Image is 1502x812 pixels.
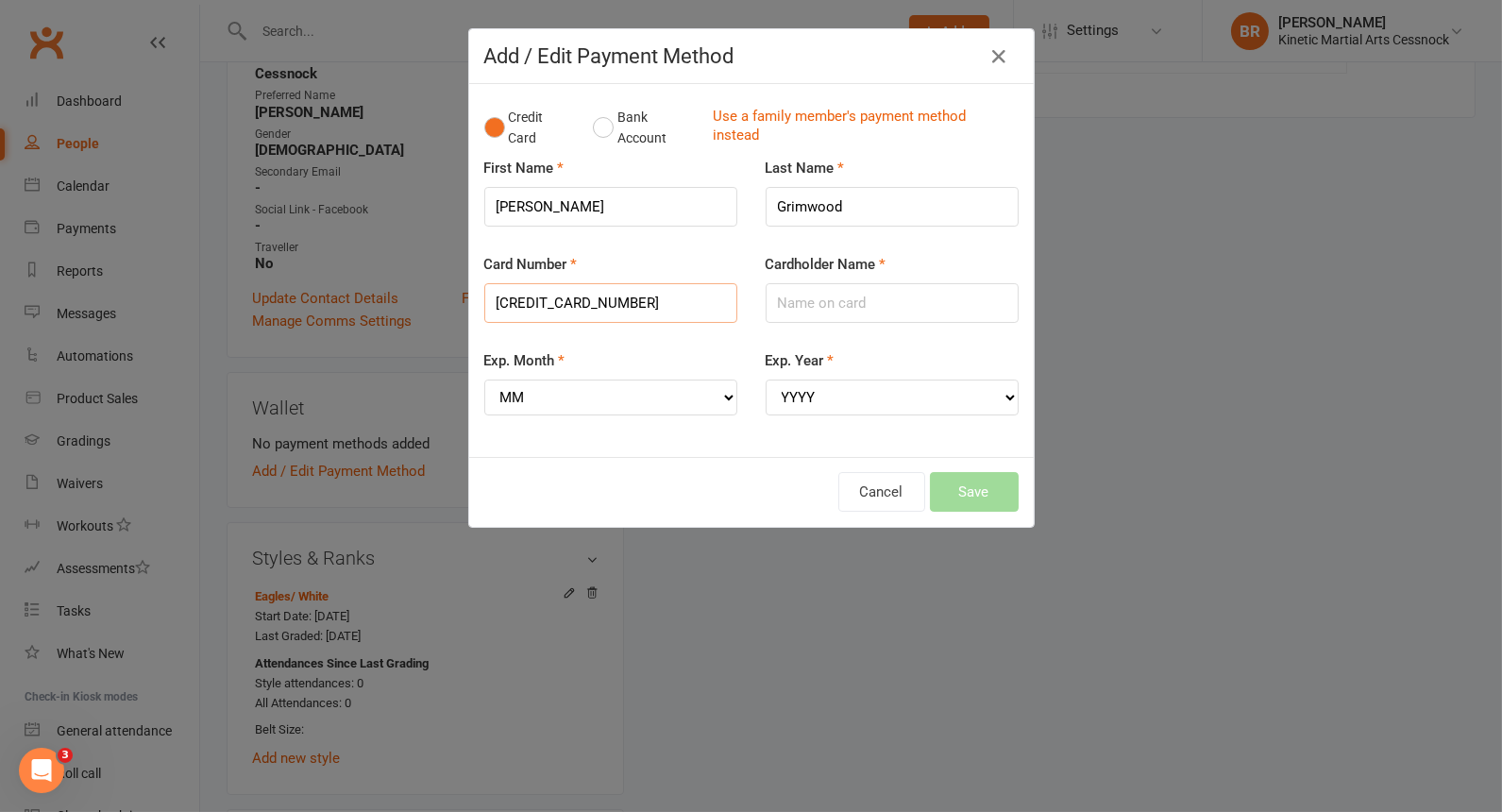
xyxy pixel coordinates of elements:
[58,748,73,763] span: 3
[766,283,1019,323] input: Name on card
[484,99,573,157] button: Credit Card
[484,44,1019,68] h4: Add / Edit Payment Method
[985,42,1015,72] button: Close
[593,99,698,157] button: Bank Account
[713,107,1009,149] a: Use a family member's payment method instead
[484,349,565,372] label: Exp. Month
[484,253,578,276] label: Card Number
[766,349,835,372] label: Exp. Year
[766,253,886,276] label: Cardholder Name
[766,157,845,179] label: Last Name
[484,157,565,179] label: First Name
[838,472,925,512] button: Cancel
[19,748,64,793] iframe: Intercom live chat
[484,283,737,323] input: XXXX-XXXX-XXXX-XXXX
